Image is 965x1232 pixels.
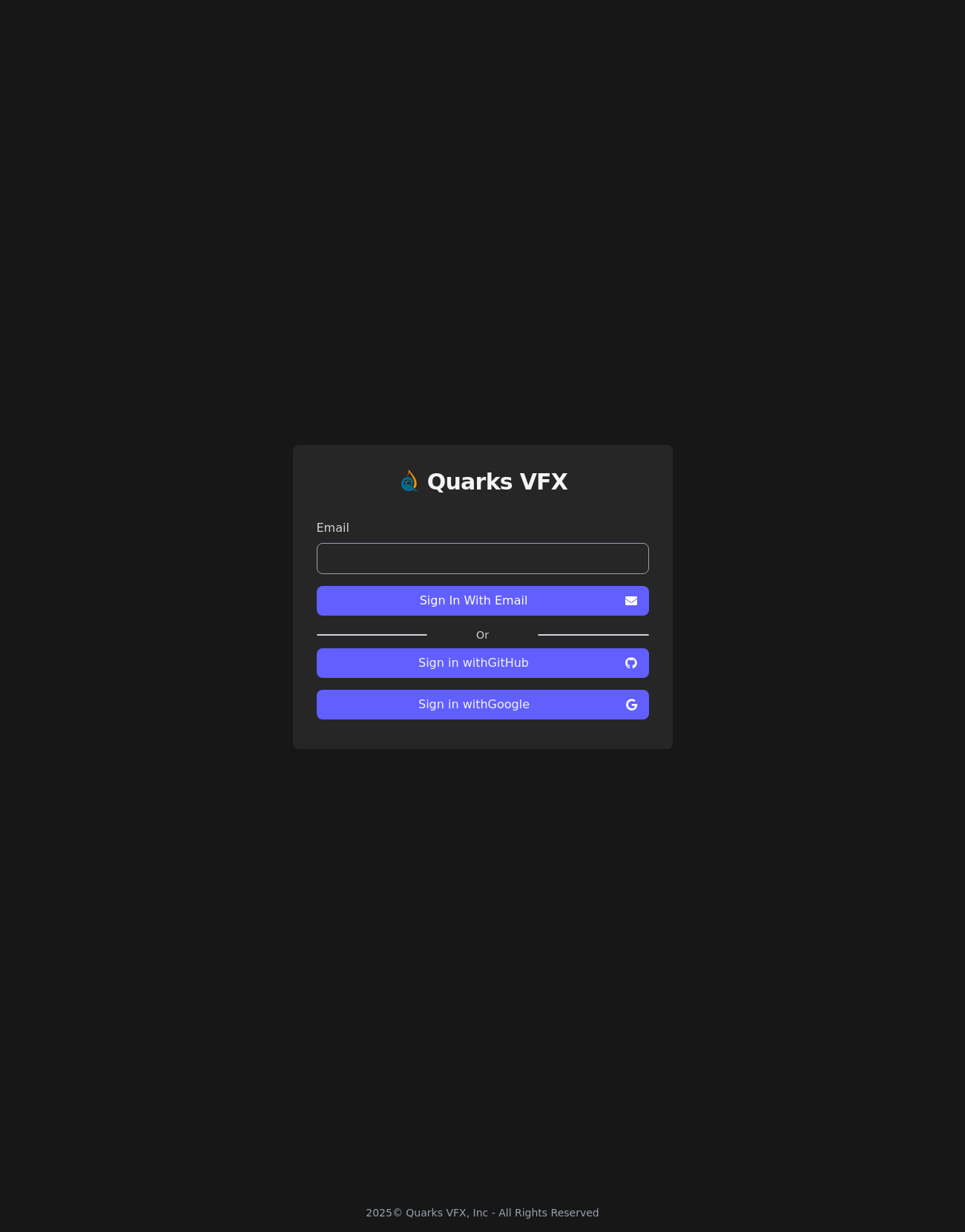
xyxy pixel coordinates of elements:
button: Sign in withGoogle [317,690,649,719]
label: Email [317,519,649,537]
a: Quarks VFX [427,469,568,507]
h1: Quarks VFX [427,469,568,495]
button: Sign In With Email [317,586,649,616]
span: Sign In With Email [329,592,619,610]
div: 2025 © Quarks VFX, Inc - All Rights Reserved [366,1205,599,1220]
span: Sign in with GitHub [329,654,619,672]
button: Sign in withGitHub [317,648,649,678]
label: Or [427,627,537,642]
span: Sign in with Google [329,696,620,714]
